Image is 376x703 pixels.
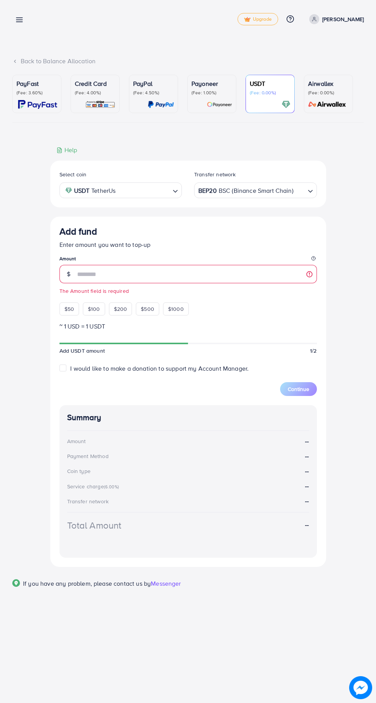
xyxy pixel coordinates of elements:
strong: -- [305,467,309,476]
input: Search for option [294,184,305,196]
img: image [350,677,371,698]
span: Add USDT amount [59,347,105,355]
span: TetherUs [91,185,115,196]
p: (Fee: 1.00%) [191,90,232,96]
h3: Add fund [59,226,97,237]
p: PayFast [16,79,57,88]
p: Airwallex [308,79,349,88]
img: card [18,100,57,109]
span: $50 [64,305,74,313]
img: tick [244,17,251,22]
legend: Amount [59,255,317,265]
small: The Amount field is required [59,287,317,295]
img: card [148,100,174,109]
button: Continue [280,382,317,396]
div: Help [56,146,78,154]
div: Search for option [194,182,317,198]
span: Upgrade [244,16,272,22]
div: Payment Method [67,452,109,460]
p: (Fee: 4.00%) [75,90,115,96]
p: (Fee: 4.50%) [133,90,174,96]
span: 1/2 [310,347,317,355]
img: card [306,100,349,109]
label: Transfer network [194,171,236,178]
span: $200 [114,305,127,313]
p: USDT [250,79,290,88]
div: Transfer network [67,498,109,505]
div: Coin type [67,467,91,475]
div: Total Amount [67,519,122,532]
span: Continue [288,385,309,393]
span: If you have any problem, please contact us by [23,579,151,588]
input: Search for option [118,184,170,196]
span: $1000 [168,305,184,313]
p: Credit Card [75,79,115,88]
div: Amount [67,437,86,445]
label: Select coin [59,171,87,178]
span: BSC (Binance Smart Chain) [219,185,294,196]
p: Payoneer [191,79,232,88]
a: [PERSON_NAME] [306,14,364,24]
strong: BEP20 [198,185,217,196]
span: $500 [141,305,154,313]
img: card [207,100,232,109]
strong: -- [305,482,309,490]
img: card [85,100,115,109]
img: card [282,100,290,109]
p: (Fee: 0.00%) [250,90,290,96]
span: Messenger [151,579,181,588]
span: $100 [88,305,100,313]
div: Service charge [67,483,121,490]
a: tickUpgrade [237,13,278,25]
strong: USDT [74,185,90,196]
p: ~ 1 USD = 1 USDT [59,322,317,331]
img: coin [65,187,72,194]
strong: -- [305,521,309,529]
small: (6.00%) [104,484,119,490]
p: (Fee: 3.60%) [16,90,57,96]
p: Enter amount you want to top-up [59,240,317,249]
p: (Fee: 0.00%) [308,90,349,96]
h4: Summary [67,413,309,422]
div: Back to Balance Allocation [12,57,364,66]
p: [PERSON_NAME] [322,15,364,24]
span: I would like to make a donation to support my Account Manager. [70,364,249,373]
p: PayPal [133,79,174,88]
img: Popup guide [12,579,20,587]
strong: -- [305,452,309,461]
div: Search for option [59,182,182,198]
strong: -- [305,497,309,505]
strong: -- [305,437,309,446]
